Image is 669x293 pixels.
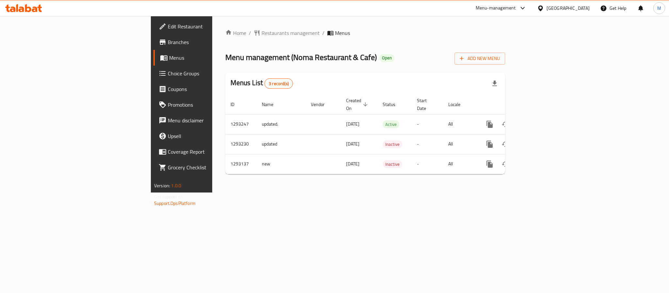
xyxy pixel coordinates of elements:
span: [DATE] [346,120,359,128]
button: more [482,136,498,152]
button: more [482,156,498,172]
span: Promotions [168,101,257,109]
a: Menu disclaimer [153,113,263,128]
a: Coupons [153,81,263,97]
span: Branches [168,38,257,46]
td: new [257,154,306,174]
span: Grocery Checklist [168,163,257,171]
a: Choice Groups [153,66,263,81]
span: Get support on: [154,193,184,201]
span: Coupons [168,85,257,93]
div: Inactive [383,160,402,168]
span: Menus [169,54,257,62]
td: - [412,134,443,154]
span: Locale [448,100,469,108]
div: Export file [487,76,502,91]
td: - [412,114,443,134]
span: Name [262,100,282,108]
a: Coverage Report [153,144,263,160]
button: Change Status [498,136,513,152]
span: Open [379,55,394,61]
li: / [322,29,325,37]
span: Status [383,100,404,108]
span: Inactive [383,141,402,148]
a: Support.OpsPlatform [154,199,196,208]
a: Promotions [153,97,263,113]
span: Menus [335,29,350,37]
a: Branches [153,34,263,50]
span: Upsell [168,132,257,140]
span: Version: [154,181,170,190]
div: Inactive [383,140,402,148]
span: Vendor [311,100,333,108]
span: 1.0.0 [171,181,181,190]
td: updated. [257,114,306,134]
button: more [482,116,498,132]
th: Actions [477,95,550,115]
div: Menu-management [476,4,516,12]
button: Change Status [498,156,513,172]
td: All [443,114,477,134]
nav: breadcrumb [225,29,505,37]
a: Menus [153,50,263,66]
span: Coverage Report [168,148,257,156]
div: Open [379,54,394,62]
div: Total records count [264,78,293,89]
td: All [443,134,477,154]
span: Inactive [383,161,402,168]
span: Start Date [417,97,435,112]
span: Menu management ( Noma Restaurant & Cafe ) [225,50,377,65]
span: [DATE] [346,140,359,148]
div: Active [383,120,399,128]
span: M [657,5,661,12]
a: Restaurants management [254,29,320,37]
span: Choice Groups [168,69,257,77]
td: All [443,154,477,174]
span: [DATE] [346,160,359,168]
span: Menu disclaimer [168,116,257,124]
a: Edit Restaurant [153,19,263,34]
span: Created On [346,97,370,112]
span: ID [231,100,243,108]
span: Active [383,121,399,128]
div: [GEOGRAPHIC_DATA] [547,5,590,12]
button: Change Status [498,116,513,132]
table: enhanced table [225,95,550,174]
span: Restaurants management [262,29,320,37]
span: Add New Menu [460,54,500,63]
td: updated [257,134,306,154]
a: Upsell [153,128,263,144]
button: Add New Menu [454,53,505,65]
h2: Menus List [231,78,293,89]
a: Grocery Checklist [153,160,263,175]
span: Edit Restaurant [168,23,257,30]
span: 3 record(s) [265,81,293,87]
td: - [412,154,443,174]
